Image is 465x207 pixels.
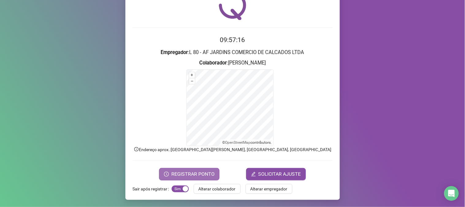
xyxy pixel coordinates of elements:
[199,186,236,192] span: Alterar colaborador
[133,49,333,57] h3: : L 80 - AF JARDINS COMERCIO DE CALCADOS LTDA
[133,146,333,153] p: Endereço aprox. : [GEOGRAPHIC_DATA][PERSON_NAME], [GEOGRAPHIC_DATA], [GEOGRAPHIC_DATA]
[133,184,172,194] label: Sair após registrar
[194,184,241,194] button: Alterar colaborador
[220,36,245,44] time: 09:57:16
[258,170,301,178] span: SOLICITAR AJUSTE
[250,186,288,192] span: Alterar empregador
[246,168,306,180] button: editSOLICITAR AJUSTE
[222,140,272,145] li: © contributors.
[133,59,333,67] h3: : [PERSON_NAME]
[189,72,195,78] button: +
[161,49,188,55] strong: Empregador
[444,186,459,201] div: Open Intercom Messenger
[134,146,139,152] span: info-circle
[159,168,219,180] button: REGISTRAR PONTO
[251,172,256,177] span: edit
[225,140,250,145] a: OpenStreetMap
[164,172,169,177] span: clock-circle
[199,60,227,66] strong: Colaborador
[171,170,215,178] span: REGISTRAR PONTO
[189,78,195,84] button: –
[246,184,292,194] button: Alterar empregador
